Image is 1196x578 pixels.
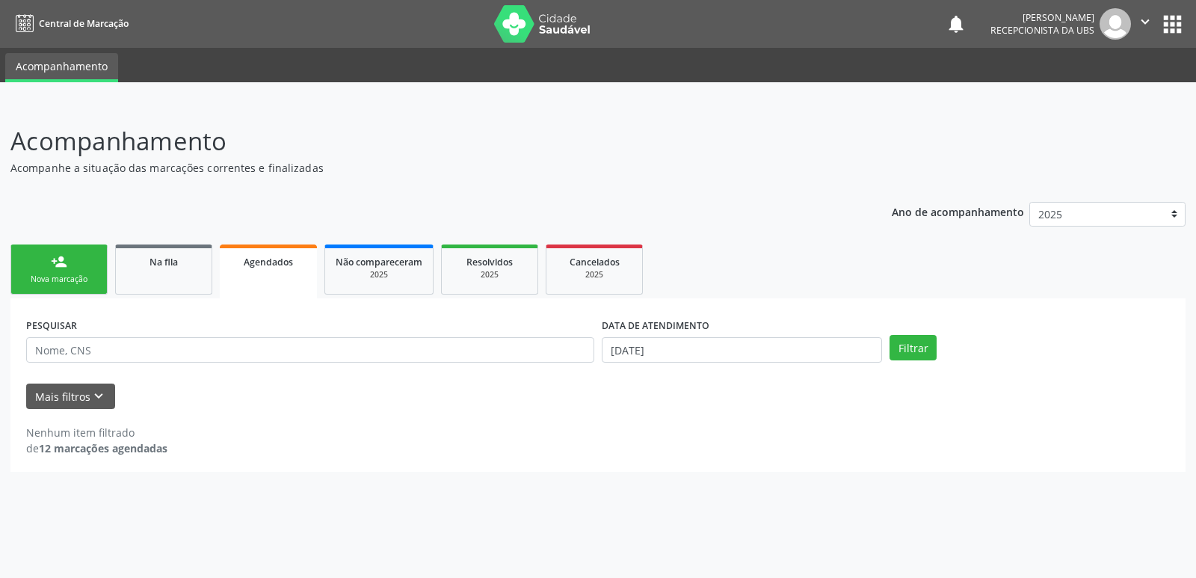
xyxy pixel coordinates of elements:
[336,256,422,268] span: Não compareceram
[10,160,833,176] p: Acompanhe a situação das marcações correntes e finalizadas
[26,314,77,337] label: PESQUISAR
[990,24,1094,37] span: Recepcionista da UBS
[10,11,129,36] a: Central de Marcação
[336,269,422,280] div: 2025
[90,388,107,405] i: keyboard_arrow_down
[22,274,96,285] div: Nova marcação
[51,253,67,270] div: person_add
[10,123,833,160] p: Acompanhamento
[602,314,709,337] label: DATA DE ATENDIMENTO
[1100,8,1131,40] img: img
[244,256,293,268] span: Agendados
[5,53,118,82] a: Acompanhamento
[466,256,513,268] span: Resolvidos
[892,202,1024,221] p: Ano de acompanhamento
[602,337,882,363] input: Selecione um intervalo
[149,256,178,268] span: Na fila
[26,440,167,456] div: de
[26,425,167,440] div: Nenhum item filtrado
[26,384,115,410] button: Mais filtroskeyboard_arrow_down
[1137,13,1153,30] i: 
[557,269,632,280] div: 2025
[1159,11,1186,37] button: apps
[990,11,1094,24] div: [PERSON_NAME]
[946,13,967,34] button: notifications
[39,441,167,455] strong: 12 marcações agendadas
[570,256,620,268] span: Cancelados
[890,335,937,360] button: Filtrar
[1131,8,1159,40] button: 
[452,269,527,280] div: 2025
[39,17,129,30] span: Central de Marcação
[26,337,594,363] input: Nome, CNS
